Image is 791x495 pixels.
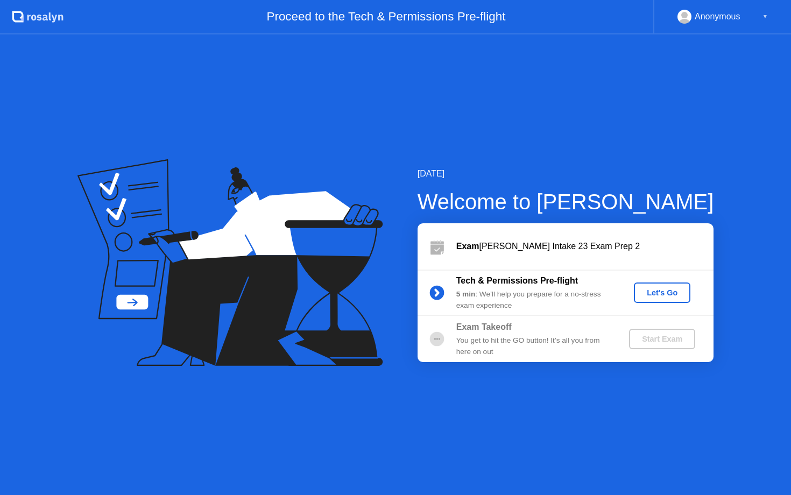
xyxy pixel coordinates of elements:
[456,290,476,298] b: 5 min
[456,242,479,251] b: Exam
[418,167,714,180] div: [DATE]
[456,322,512,331] b: Exam Takeoff
[418,186,714,218] div: Welcome to [PERSON_NAME]
[633,335,691,343] div: Start Exam
[762,10,768,24] div: ▼
[456,240,714,253] div: [PERSON_NAME] Intake 23 Exam Prep 2
[456,335,611,357] div: You get to hit the GO button! It’s all you from here on out
[638,288,686,297] div: Let's Go
[695,10,740,24] div: Anonymous
[456,289,611,311] div: : We’ll help you prepare for a no-stress exam experience
[629,329,695,349] button: Start Exam
[634,282,690,303] button: Let's Go
[456,276,578,285] b: Tech & Permissions Pre-flight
